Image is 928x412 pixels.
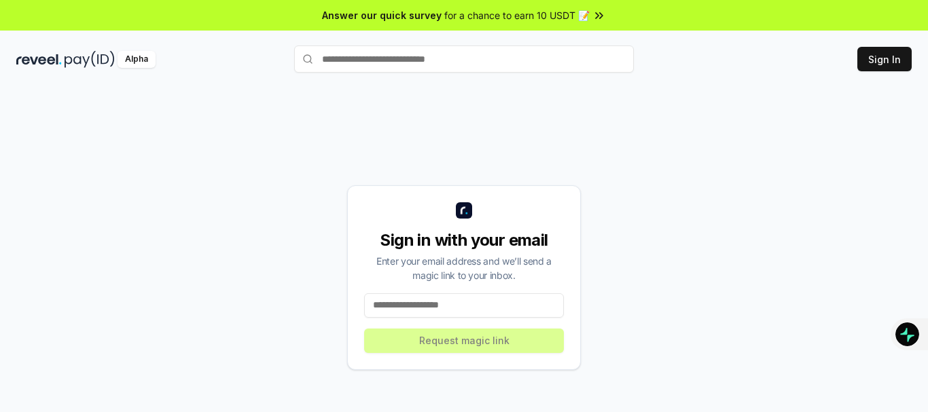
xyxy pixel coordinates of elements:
img: reveel_dark [16,51,62,68]
span: Answer our quick survey [322,8,442,22]
button: Sign In [857,47,912,71]
img: pay_id [65,51,115,68]
span: for a chance to earn 10 USDT 📝 [444,8,590,22]
div: Enter your email address and we’ll send a magic link to your inbox. [364,254,564,282]
img: logo_small [456,202,472,219]
div: Sign in with your email [364,229,564,251]
div: Alpha [118,51,156,68]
